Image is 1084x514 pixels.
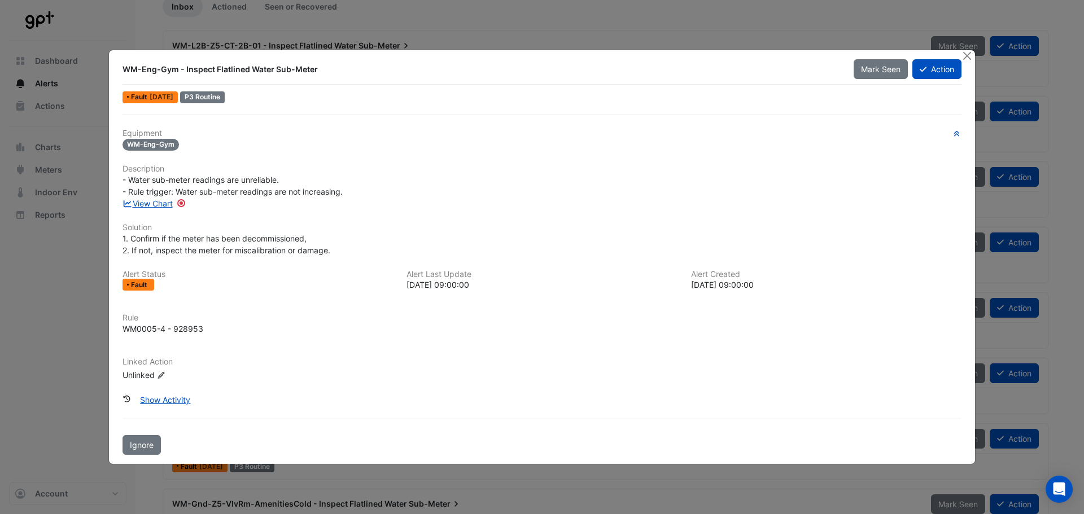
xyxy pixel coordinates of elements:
div: P3 Routine [180,91,225,103]
div: Unlinked [123,369,258,381]
span: Mon 16-Jun-2025 09:00 AEST [150,93,173,101]
span: Mark Seen [861,64,901,74]
span: WM-Eng-Gym [123,139,179,151]
h6: Alert Last Update [406,270,677,279]
div: [DATE] 09:00:00 [406,279,677,291]
span: 1. Confirm if the meter has been decommissioned, 2. If not, inspect the meter for miscalibration ... [123,234,330,255]
h6: Alert Created [691,270,961,279]
span: Fault [131,282,150,288]
button: Close [961,50,973,62]
button: Ignore [123,435,161,455]
button: Mark Seen [854,59,908,79]
h6: Description [123,164,961,174]
div: WM0005-4 - 928953 [123,323,203,335]
button: Show Activity [133,390,198,410]
div: Open Intercom Messenger [1046,476,1073,503]
div: Tooltip anchor [176,198,186,208]
h6: Solution [123,223,961,232]
a: View Chart [123,199,173,208]
h6: Alert Status [123,270,393,279]
span: Ignore [130,440,154,450]
h6: Linked Action [123,357,961,367]
fa-icon: Edit Linked Action [157,371,165,380]
h6: Equipment [123,129,961,138]
span: - Water sub-meter readings are unreliable. - Rule trigger: Water sub-meter readings are not incre... [123,175,343,196]
span: Fault [131,94,150,100]
h6: Rule [123,313,961,323]
div: WM-Eng-Gym - Inspect Flatlined Water Sub-Meter [123,64,840,75]
div: [DATE] 09:00:00 [691,279,961,291]
button: Action [912,59,961,79]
